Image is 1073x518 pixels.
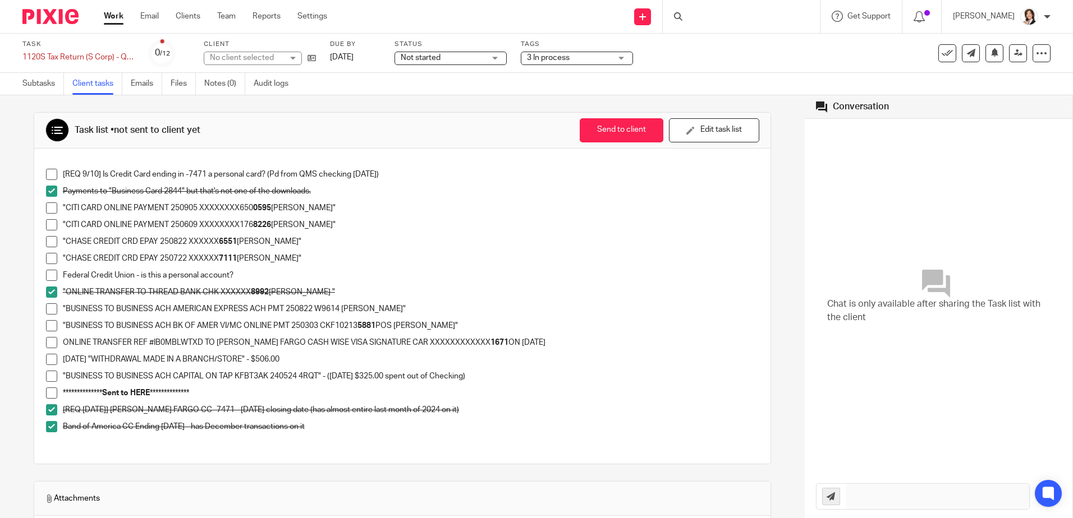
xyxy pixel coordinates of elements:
[22,40,135,49] label: Task
[63,286,759,298] p: "ONLINE TRANSFER TO THREAD BANK CHK XXXXXX [PERSON_NAME] "
[63,270,759,281] p: Federal Credit Union - is this a personal account?
[219,255,237,262] strong: 7111
[22,73,64,95] a: Subtasks
[254,73,297,95] a: Audit logs
[204,73,245,95] a: Notes (0)
[357,322,375,330] strong: 5881
[833,101,889,113] div: Conversation
[330,53,354,61] span: [DATE]
[114,126,200,135] span: not sent to client yet
[490,339,508,346] strong: 1671
[580,118,663,142] button: Send to client
[171,73,196,95] a: Files
[847,12,891,20] span: Get Support
[140,11,159,22] a: Email
[22,9,79,24] img: Pixie
[63,371,759,382] p: "BUSINESS TO BUSINESS ACH CAPITAL ON TAP KFBT3AK 240524 4RQT" - ([DATE] $325.00 spent out of Chec...
[102,389,150,397] strong: Sent to HERE
[253,204,271,212] strong: 0595
[63,253,759,264] p: "CHASE CREDIT CRD EPAY 250722 XXXXXX [PERSON_NAME]"
[72,73,122,95] a: Client tasks
[63,202,759,214] p: "CITI CARD ONLINE PAYMENT 250905 XXXXXXXX650 [PERSON_NAME]"
[253,221,271,229] strong: 8226
[217,11,236,22] a: Team
[176,11,200,22] a: Clients
[210,52,283,63] div: No client selected
[63,320,759,331] p: "BUSINESS TO BUSINESS ACH BK OF AMER VI/MC ONLINE PMT 250303 CKF10213 POS [PERSON_NAME]"
[63,219,759,230] p: "CITI CARD ONLINE PAYMENT 250609 XXXXXXXX176 [PERSON_NAME]"
[63,421,759,432] p: Band of America CC Ending [DATE] - has December transactions on it
[669,118,759,142] button: Edit task list
[63,404,759,415] p: [REQ [DATE]] [PERSON_NAME] FARGO CC -7471 - [DATE] closing date (has almost entire last month of ...
[251,288,269,296] strong: 8992
[63,337,759,348] p: ONLINE TRANSFER REF #IB0MBLWTXD TO [PERSON_NAME] FARGO CASH WISE VISA SIGNATURE CAR XXXXXXXXXXXX ...
[401,54,441,62] span: Not started
[297,11,327,22] a: Settings
[219,238,237,246] strong: 6551
[45,493,100,504] span: Attachments
[155,47,170,59] div: 0
[160,50,170,57] small: /12
[827,298,1050,324] span: Chat is only available after sharing the Task list with the client
[527,54,570,62] span: 3 In process
[253,11,281,22] a: Reports
[104,11,123,22] a: Work
[63,303,759,314] p: "BUSINESS TO BUSINESS ACH AMERICAN EXPRESS ACH PMT 250822 W9614 [PERSON_NAME]"
[75,124,200,136] div: Task list •
[131,73,162,95] a: Emails
[63,354,759,365] p: [DATE] "WITHDRAWAL MADE IN A BRANCH/STORE" - $506.00
[1020,8,1038,26] img: BW%20Website%203%20-%20square.jpg
[395,40,507,49] label: Status
[330,40,380,49] label: Due by
[953,11,1015,22] p: [PERSON_NAME]
[63,236,759,247] p: "CHASE CREDIT CRD EPAY 250822 XXXXXX [PERSON_NAME]"
[204,40,316,49] label: Client
[63,169,759,180] p: [REQ 9/10] Is Credit Card ending in -7471 a personal card? (Pd from QMS checking [DATE])
[22,52,135,63] div: 1120S Tax Return (S Corp) - QBO
[63,186,759,197] p: Payments to "Business Card 2844" but that's not one of the downloads.
[521,40,633,49] label: Tags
